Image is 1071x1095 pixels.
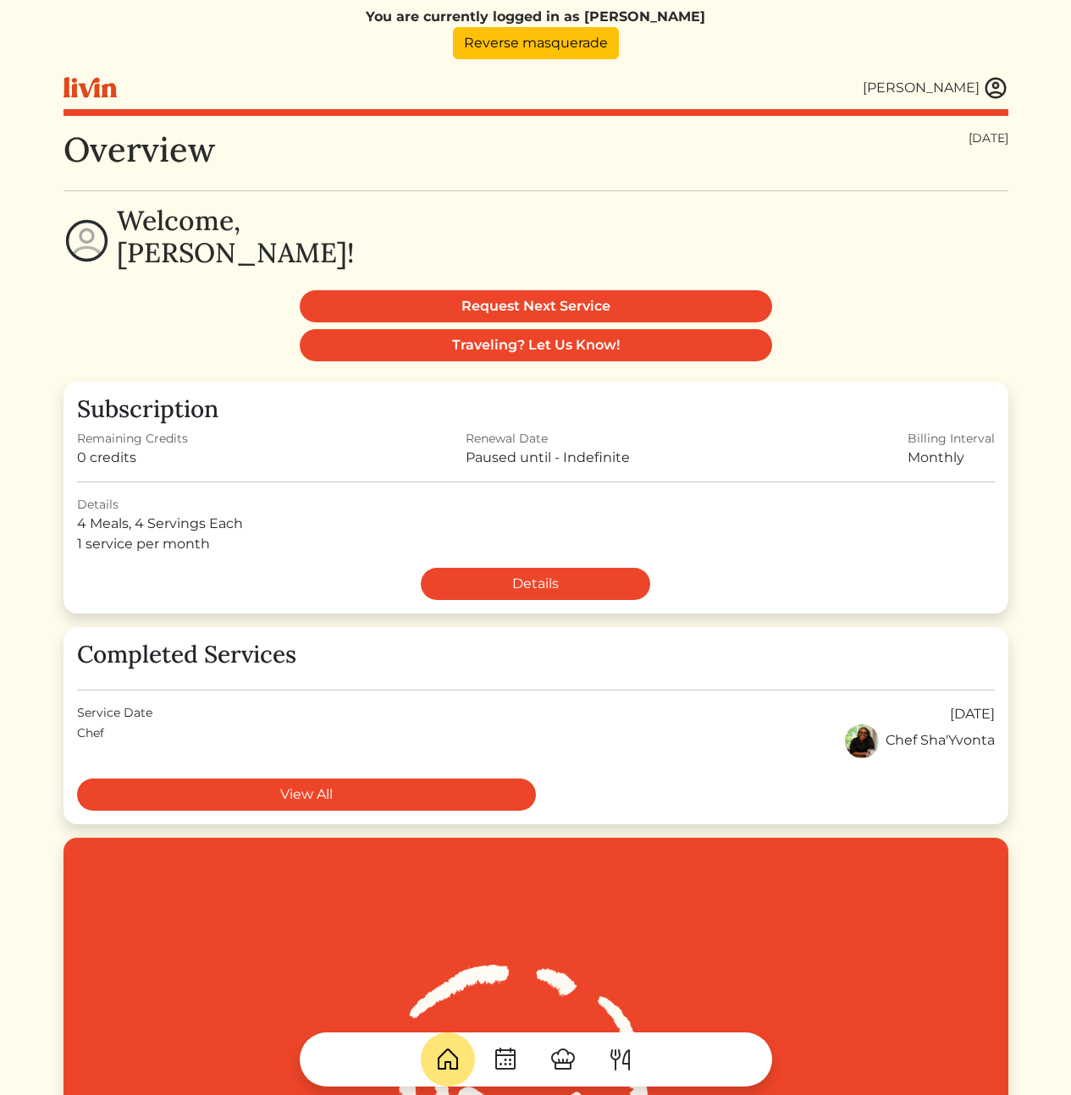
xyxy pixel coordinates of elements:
[950,704,995,724] div: [DATE]
[77,395,995,424] h3: Subscription
[77,514,995,534] div: 4 Meals, 4 Servings Each
[421,568,650,600] a: Details
[607,1046,634,1073] img: ForkKnife-55491504ffdb50bab0c1e09e7649658475375261d09fd45db06cec23bce548bf.svg
[77,641,995,669] h3: Completed Services
[300,290,772,322] a: Request Next Service
[77,779,536,811] a: View All
[63,77,117,98] img: livin-logo-a0d97d1a881af30f6274990eb6222085a2533c92bbd1e4f22c21b4f0d0e3210c.svg
[908,430,995,448] div: Billing Interval
[63,129,215,170] h1: Overview
[969,129,1008,147] div: [DATE]
[845,724,879,758] img: d366a2884c9401e74fb450b916da18b8
[77,724,104,758] div: Chef
[908,448,995,468] div: Monthly
[77,534,995,554] div: 1 service per month
[863,78,980,98] div: [PERSON_NAME]
[466,448,630,468] div: Paused until - Indefinite
[845,724,995,758] div: Chef Sha'Yvonta
[77,430,188,448] div: Remaining Credits
[77,704,152,724] div: Service Date
[300,329,772,361] a: Traveling? Let Us Know!
[77,448,188,468] div: 0 credits
[549,1046,577,1073] img: ChefHat-a374fb509e4f37eb0702ca99f5f64f3b6956810f32a249b33092029f8484b388.svg
[434,1046,461,1073] img: House-9bf13187bcbb5817f509fe5e7408150f90897510c4275e13d0d5fca38e0b5951.svg
[983,75,1008,101] img: user_account-e6e16d2ec92f44fc35f99ef0dc9cddf60790bfa021a6ecb1c896eb5d2907b31c.svg
[77,496,995,514] div: Details
[453,27,619,59] a: Reverse masquerade
[117,205,354,270] h2: Welcome, [PERSON_NAME]!
[492,1046,519,1073] img: CalendarDots-5bcf9d9080389f2a281d69619e1c85352834be518fbc73d9501aef674afc0d57.svg
[466,430,630,448] div: Renewal Date
[63,217,110,264] img: profile-circle-6dcd711754eaac681cb4e5fa6e5947ecf152da99a3a386d1f417117c42b37ef2.svg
